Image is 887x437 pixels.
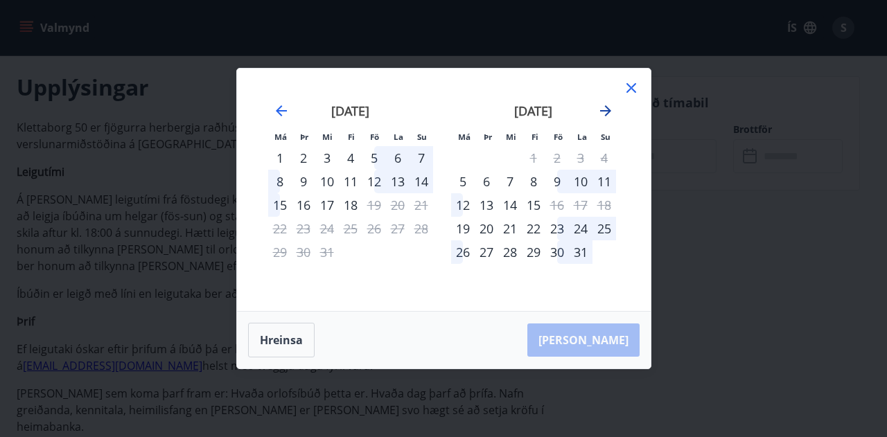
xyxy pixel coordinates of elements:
[370,132,379,142] small: Fö
[475,193,498,217] td: Choose þriðjudagur, 13. janúar 2026 as your check-in date. It’s available.
[292,240,315,264] td: Not available. þriðjudagur, 30. desember 2025
[315,146,339,170] div: 3
[268,146,292,170] div: Aðeins innritun í boði
[601,132,611,142] small: Su
[569,170,592,193] td: Choose laugardagur, 10. janúar 2026 as your check-in date. It’s available.
[458,132,471,142] small: Má
[248,323,315,357] button: Hreinsa
[554,132,563,142] small: Fö
[514,102,552,119] strong: [DATE]
[522,170,545,193] div: 8
[268,170,292,193] div: 8
[410,193,433,217] td: Not available. sunnudagur, 21. desember 2025
[522,193,545,217] td: Choose fimmtudagur, 15. janúar 2026 as your check-in date. It’s available.
[475,240,498,264] td: Choose þriðjudagur, 27. janúar 2026 as your check-in date. It’s available.
[386,193,410,217] td: Not available. laugardagur, 20. desember 2025
[592,170,616,193] div: 11
[331,102,369,119] strong: [DATE]
[498,170,522,193] td: Choose miðvikudagur, 7. janúar 2026 as your check-in date. It’s available.
[362,146,386,170] div: 5
[273,102,290,119] div: Move backward to switch to the previous month.
[451,193,475,217] td: Choose mánudagur, 12. janúar 2026 as your check-in date. It’s available.
[339,193,362,217] div: 18
[475,240,498,264] div: 27
[522,193,545,217] div: 15
[522,240,545,264] td: Choose fimmtudagur, 29. janúar 2026 as your check-in date. It’s available.
[545,193,569,217] td: Not available. föstudagur, 16. janúar 2026
[545,146,569,170] td: Not available. föstudagur, 2. janúar 2026
[506,132,516,142] small: Mi
[592,146,616,170] td: Not available. sunnudagur, 4. janúar 2026
[315,193,339,217] div: 17
[410,170,433,193] td: Choose sunnudagur, 14. desember 2025 as your check-in date. It’s available.
[592,193,616,217] td: Not available. sunnudagur, 18. janúar 2026
[545,217,569,240] td: Choose föstudagur, 23. janúar 2026 as your check-in date. It’s available.
[268,217,292,240] td: Not available. mánudagur, 22. desember 2025
[410,170,433,193] div: 14
[386,217,410,240] td: Not available. laugardagur, 27. desember 2025
[545,240,569,264] div: 30
[522,170,545,193] td: Choose fimmtudagur, 8. janúar 2026 as your check-in date. It’s available.
[348,132,355,142] small: Fi
[362,193,386,217] div: Aðeins útritun í boði
[315,193,339,217] td: Choose miðvikudagur, 17. desember 2025 as your check-in date. It’s available.
[545,170,569,193] div: 9
[569,170,592,193] div: 10
[292,146,315,170] div: 2
[569,217,592,240] div: 24
[569,240,592,264] div: 31
[386,170,410,193] div: 13
[394,132,403,142] small: La
[339,146,362,170] div: 4
[362,170,386,193] td: Choose föstudagur, 12. desember 2025 as your check-in date. It’s available.
[498,193,522,217] div: 14
[498,240,522,264] td: Choose miðvikudagur, 28. janúar 2026 as your check-in date. It’s available.
[451,193,475,217] div: 12
[362,217,386,240] td: Not available. föstudagur, 26. desember 2025
[386,170,410,193] td: Choose laugardagur, 13. desember 2025 as your check-in date. It’s available.
[451,240,475,264] div: 26
[254,85,634,294] div: Calendar
[386,146,410,170] td: Choose laugardagur, 6. desember 2025 as your check-in date. It’s available.
[475,193,498,217] div: 13
[410,146,433,170] td: Choose sunnudagur, 7. desember 2025 as your check-in date. It’s available.
[569,240,592,264] td: Choose laugardagur, 31. janúar 2026 as your check-in date. It’s available.
[339,170,362,193] div: 11
[292,146,315,170] td: Choose þriðjudagur, 2. desember 2025 as your check-in date. It’s available.
[475,170,498,193] div: 6
[339,217,362,240] td: Not available. fimmtudagur, 25. desember 2025
[322,132,333,142] small: Mi
[545,217,569,240] div: 23
[532,132,538,142] small: Fi
[339,170,362,193] td: Choose fimmtudagur, 11. desember 2025 as your check-in date. It’s available.
[268,193,292,217] td: Choose mánudagur, 15. desember 2025 as your check-in date. It’s available.
[522,217,545,240] td: Choose fimmtudagur, 22. janúar 2026 as your check-in date. It’s available.
[475,217,498,240] td: Choose þriðjudagur, 20. janúar 2026 as your check-in date. It’s available.
[339,146,362,170] td: Choose fimmtudagur, 4. desember 2025 as your check-in date. It’s available.
[315,170,339,193] div: 10
[274,132,287,142] small: Má
[522,146,545,170] td: Not available. fimmtudagur, 1. janúar 2026
[292,170,315,193] div: 9
[498,170,522,193] div: 7
[362,170,386,193] div: 12
[292,193,315,217] td: Choose þriðjudagur, 16. desember 2025 as your check-in date. It’s available.
[386,146,410,170] div: 6
[498,193,522,217] td: Choose miðvikudagur, 14. janúar 2026 as your check-in date. It’s available.
[569,146,592,170] td: Not available. laugardagur, 3. janúar 2026
[545,170,569,193] td: Choose föstudagur, 9. janúar 2026 as your check-in date. It’s available.
[592,170,616,193] td: Choose sunnudagur, 11. janúar 2026 as your check-in date. It’s available.
[268,146,292,170] td: Choose mánudagur, 1. desember 2025 as your check-in date. It’s available.
[268,240,292,264] td: Not available. mánudagur, 29. desember 2025
[597,102,614,119] div: Move forward to switch to the next month.
[292,170,315,193] td: Choose þriðjudagur, 9. desember 2025 as your check-in date. It’s available.
[292,217,315,240] td: Not available. þriðjudagur, 23. desember 2025
[475,170,498,193] td: Choose þriðjudagur, 6. janúar 2026 as your check-in date. It’s available.
[315,240,339,264] td: Not available. miðvikudagur, 31. desember 2025
[498,217,522,240] div: 21
[592,217,616,240] div: 25
[410,217,433,240] td: Not available. sunnudagur, 28. desember 2025
[362,193,386,217] td: Not available. föstudagur, 19. desember 2025
[592,217,616,240] td: Choose sunnudagur, 25. janúar 2026 as your check-in date. It’s available.
[339,193,362,217] td: Choose fimmtudagur, 18. desember 2025 as your check-in date. It’s available.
